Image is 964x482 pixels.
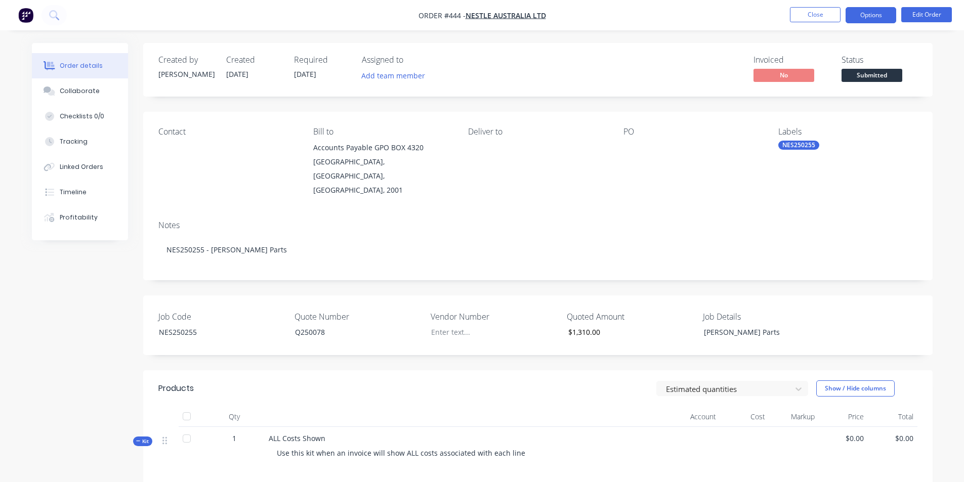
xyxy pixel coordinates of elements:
label: Job Details [703,311,829,323]
div: Cost [720,407,770,427]
div: Markup [769,407,819,427]
div: [GEOGRAPHIC_DATA], [GEOGRAPHIC_DATA], [GEOGRAPHIC_DATA], 2001 [313,155,452,197]
div: Profitability [60,213,98,222]
label: Quote Number [295,311,421,323]
div: [PERSON_NAME] Parts [696,325,822,339]
div: Linked Orders [60,162,103,171]
button: Add team member [356,69,430,82]
div: Qty [204,407,265,427]
span: 1 [232,433,236,444]
span: [DATE] [226,69,248,79]
label: Quoted Amount [567,311,693,323]
div: Accounts Payable GPO BOX 4320[GEOGRAPHIC_DATA], [GEOGRAPHIC_DATA], [GEOGRAPHIC_DATA], 2001 [313,141,452,197]
div: Invoiced [753,55,829,65]
span: $0.00 [823,433,864,444]
div: Deliver to [468,127,607,137]
button: Tracking [32,129,128,154]
button: Kit [133,436,152,446]
span: Submitted [842,69,902,81]
button: Collaborate [32,78,128,104]
span: Order #444 - [418,11,466,20]
button: Submitted [842,69,902,84]
label: Job Code [158,311,285,323]
div: Price [819,407,868,427]
div: Created by [158,55,214,65]
button: Options [846,7,896,23]
label: Vendor Number [431,311,557,323]
button: Edit Order [901,7,952,22]
div: Status [842,55,917,65]
div: Notes [158,221,917,230]
button: Profitability [32,205,128,230]
button: Add team member [362,69,431,82]
button: Checklists 0/0 [32,104,128,129]
div: NES250255 - [PERSON_NAME] Parts [158,234,917,265]
div: Required [294,55,350,65]
div: NES250255 [778,141,819,150]
input: Enter currency... [560,325,693,340]
div: Assigned to [362,55,463,65]
span: [DATE] [294,69,316,79]
div: Contact [158,127,297,137]
span: $0.00 [872,433,913,444]
button: Timeline [32,180,128,205]
div: PO [623,127,762,137]
a: Nestle Australia Ltd [466,11,546,20]
div: Collaborate [60,86,100,96]
div: Order details [60,61,103,70]
img: Factory [18,8,33,23]
div: Checklists 0/0 [60,112,104,121]
button: Show / Hide columns [816,380,895,397]
button: Close [790,7,841,22]
button: Order details [32,53,128,78]
div: Total [868,407,917,427]
div: Bill to [313,127,452,137]
span: Use this kit when an invoice will show ALL costs associated with each line [277,448,525,458]
span: No [753,69,814,81]
span: ALL Costs Shown [269,433,325,443]
button: Linked Orders [32,154,128,180]
div: Q250078 [287,325,413,339]
div: Accounts Payable GPO BOX 4320 [313,141,452,155]
div: Products [158,382,194,395]
div: Timeline [60,188,87,197]
div: [PERSON_NAME] [158,69,214,79]
div: Created [226,55,282,65]
div: Account [619,407,720,427]
div: Labels [778,127,917,137]
span: Kit [136,437,149,445]
div: Tracking [60,137,88,146]
div: NES250255 [151,325,277,339]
